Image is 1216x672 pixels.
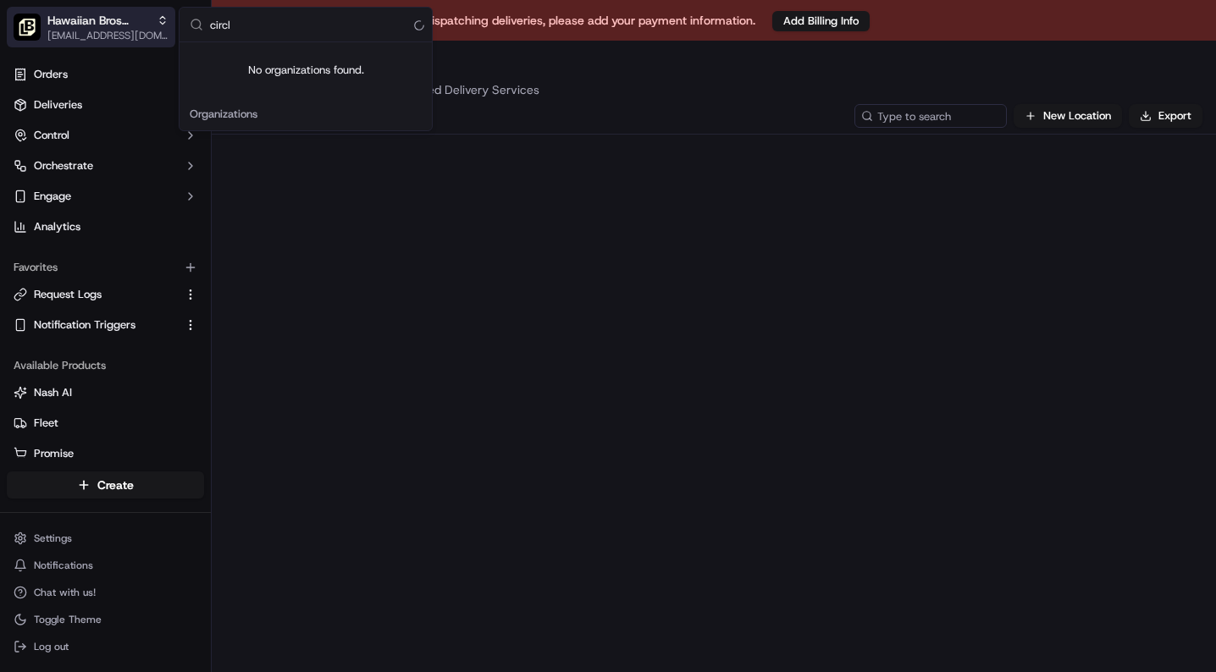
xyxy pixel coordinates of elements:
[119,419,205,432] a: Powered byPylon
[34,532,72,545] span: Settings
[1014,104,1122,128] button: New Location
[7,91,204,118] a: Deliveries
[14,287,177,302] a: Request Logs
[772,11,870,31] button: Add Billing Info
[14,446,197,461] a: Promise
[34,219,80,234] span: Analytics
[44,109,305,127] input: Got a question? Start typing here...
[34,385,72,400] span: Nash AI
[7,471,204,498] button: Create
[34,317,135,333] span: Notification Triggers
[180,42,432,98] div: No organizations found.
[17,246,44,273] img: Brittany Newman
[7,352,204,379] div: Available Products
[7,311,204,339] button: Notification Triggers
[14,416,197,431] a: Fleet
[7,61,204,88] a: Orders
[34,263,47,277] img: 1736555255976-a54dd68f-1ca7-489b-9aae-adbdc363a1c4
[7,183,204,210] button: Engage
[136,372,279,402] a: 💻API Documentation
[34,158,93,174] span: Orchestrate
[7,254,204,281] div: Favorites
[34,189,71,204] span: Engage
[14,317,177,333] a: Notification Triggers
[160,378,272,395] span: API Documentation
[180,42,432,130] div: Suggestions
[97,476,134,493] span: Create
[34,416,58,431] span: Fleet
[34,586,96,599] span: Chat with us!
[34,559,93,572] span: Notifications
[76,162,278,179] div: Start new chat
[76,179,233,192] div: We're available if you need us!
[183,102,428,127] div: Organizations
[7,410,204,437] button: Fleet
[7,440,204,467] button: Promise
[7,152,204,179] button: Orchestrate
[7,7,175,47] button: Hawaiian Bros (City Circle Eats)Hawaiian Bros (City Circle Eats)[EMAIL_ADDRESS][DOMAIN_NAME]
[232,54,1196,81] h2: Locations
[7,122,204,149] button: Control
[34,446,74,461] span: Promise
[53,308,137,322] span: [PERSON_NAME]
[34,640,69,653] span: Log out
[169,420,205,432] span: Pylon
[1129,104,1202,128] button: Export
[10,372,136,402] a: 📗Knowledge Base
[7,554,204,577] button: Notifications
[7,608,204,631] button: Toggle Theme
[34,67,68,82] span: Orders
[47,12,150,29] button: Hawaiian Bros (City Circle Eats)
[232,81,1196,98] p: Set up your Locations for personalized Delivery Services
[17,220,113,234] div: Past conversations
[53,262,137,276] span: [PERSON_NAME]
[141,262,146,276] span: •
[150,308,185,322] span: [DATE]
[7,581,204,604] button: Chat with us!
[210,8,422,41] input: Search...
[17,292,44,319] img: Masood Aslam
[141,308,146,322] span: •
[34,128,69,143] span: Control
[14,14,41,41] img: Hawaiian Bros (City Circle Eats)
[772,10,870,31] a: Add Billing Info
[854,104,1007,128] input: Type to search
[7,379,204,406] button: Nash AI
[7,526,204,550] button: Settings
[263,217,308,237] button: See all
[34,309,47,322] img: 1736555255976-a54dd68f-1ca7-489b-9aae-adbdc363a1c4
[143,380,157,394] div: 💻
[288,167,308,187] button: Start new chat
[14,385,197,400] a: Nash AI
[7,213,204,240] a: Analytics
[36,162,66,192] img: 9188753566659_6852d8bf1fb38e338040_72.png
[17,17,51,51] img: Nash
[34,287,102,302] span: Request Logs
[34,613,102,626] span: Toggle Theme
[34,97,82,113] span: Deliveries
[17,380,30,394] div: 📗
[7,281,204,308] button: Request Logs
[150,262,185,276] span: [DATE]
[47,29,169,42] button: [EMAIL_ADDRESS][DOMAIN_NAME]
[381,12,755,29] p: To start dispatching deliveries, please add your payment information.
[34,378,130,395] span: Knowledge Base
[7,635,204,658] button: Log out
[17,162,47,192] img: 1736555255976-a54dd68f-1ca7-489b-9aae-adbdc363a1c4
[17,68,308,95] p: Welcome 👋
